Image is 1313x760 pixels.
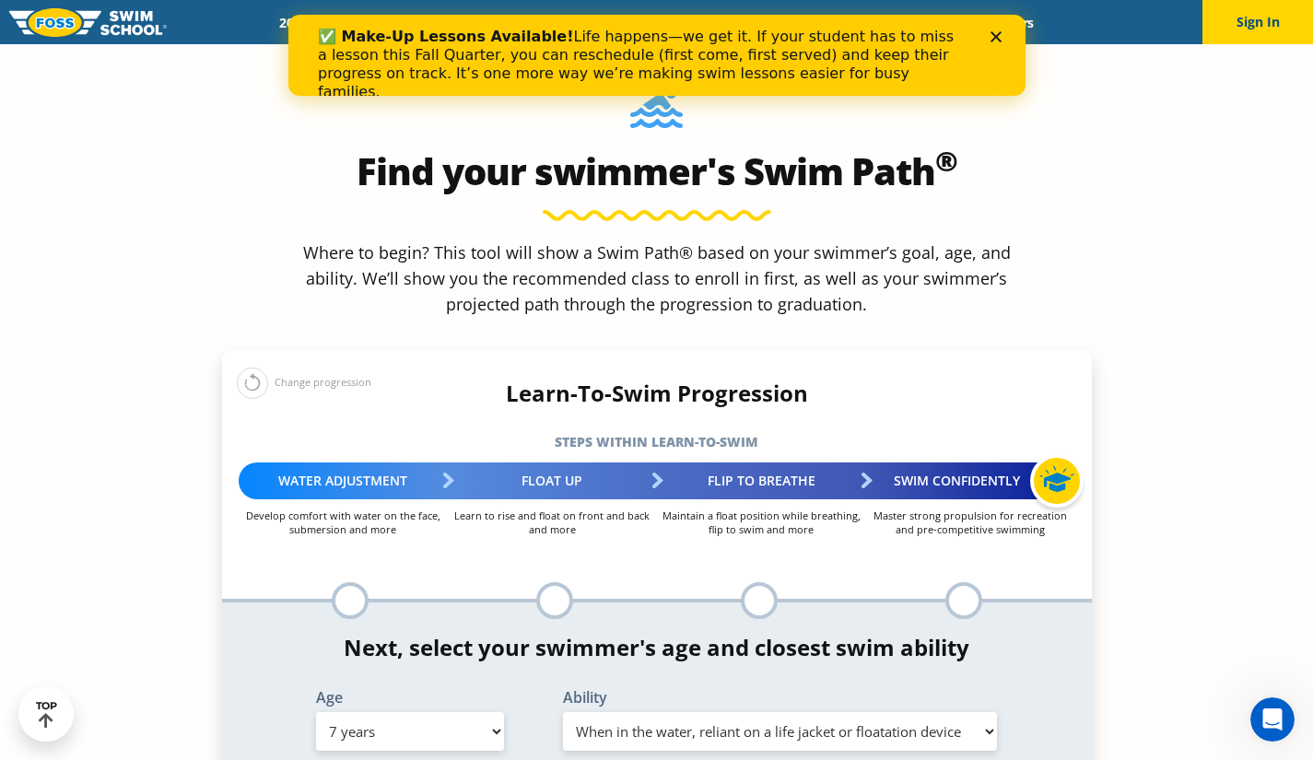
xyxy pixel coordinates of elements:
[29,13,678,87] div: Life happens—we get it. If your student has to miss a lesson this Fall Quarter, you can reschedul...
[866,462,1075,499] div: Swim Confidently
[239,462,448,499] div: Water Adjustment
[222,635,1092,661] h4: Next, select your swimmer's age and closest swim ability
[973,14,1049,31] a: Careers
[456,14,617,31] a: Swim Path® Program
[36,700,57,729] div: TOP
[288,15,1026,96] iframe: Intercom live chat banner
[448,509,657,536] p: Learn to rise and float on front and back and more
[866,509,1075,536] p: Master strong propulsion for recreation and pre-competitive swimming
[222,429,1092,455] h5: Steps within Learn-to-Swim
[9,8,167,37] img: FOSS Swim School Logo
[1250,697,1295,742] iframe: Intercom live chat
[563,690,998,705] label: Ability
[702,17,721,28] div: Close
[657,509,866,536] p: Maintain a float position while breathing, flip to swim and more
[237,367,371,399] div: Change progression
[222,380,1092,406] h4: Learn-To-Swim Progression
[448,462,657,499] div: Float Up
[617,14,721,31] a: About FOSS
[316,690,504,705] label: Age
[239,509,448,536] p: Develop comfort with water on the face, submersion and more
[935,142,957,180] sup: ®
[29,13,285,30] b: ✅ Make-Up Lessons Available!
[630,77,683,140] img: Foss-Location-Swimming-Pool-Person.svg
[222,149,1092,193] h2: Find your swimmer's Swim Path
[264,14,379,31] a: 2025 Calendar
[296,240,1018,317] p: Where to begin? This tool will show a Swim Path® based on your swimmer’s goal, age, and ability. ...
[379,14,456,31] a: Schools
[915,14,973,31] a: Blog
[657,462,866,499] div: Flip to Breathe
[721,14,916,31] a: Swim Like [PERSON_NAME]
